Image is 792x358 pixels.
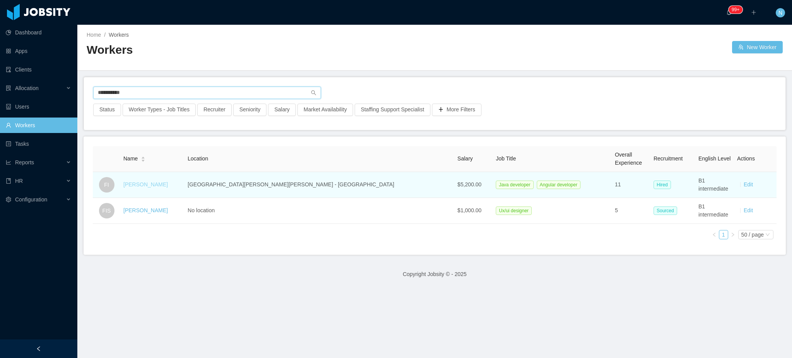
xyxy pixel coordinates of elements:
span: Sourced [654,206,677,215]
h2: Workers [87,42,435,58]
li: Next Page [728,230,737,239]
span: English Level [698,155,731,162]
span: $1,000.00 [457,207,481,213]
span: $5,200.00 [457,181,481,188]
span: Overall Experience [615,152,642,166]
i: icon: right [731,232,735,237]
td: 11 [612,172,650,198]
a: 1 [719,230,728,239]
div: 50 / page [741,230,764,239]
a: icon: userWorkers [6,118,71,133]
li: Previous Page [710,230,719,239]
span: FI [104,177,109,193]
i: icon: caret-up [141,156,145,158]
footer: Copyright Jobsity © - 2025 [77,261,792,288]
a: [PERSON_NAME] [123,181,168,188]
a: icon: auditClients [6,62,71,77]
a: [PERSON_NAME] [123,207,168,213]
span: FIS [102,203,111,218]
span: Ux/ui designer [496,206,532,215]
span: Name [123,155,138,163]
button: icon: usergroup-addNew Worker [732,41,783,53]
button: Seniority [233,104,266,116]
span: N [778,8,782,17]
td: [GEOGRAPHIC_DATA][PERSON_NAME][PERSON_NAME] - [GEOGRAPHIC_DATA] [184,172,454,198]
a: icon: appstoreApps [6,43,71,59]
span: Location [188,155,208,162]
button: icon: plusMore Filters [432,104,481,116]
td: No location [184,198,454,224]
button: Staffing Support Specialist [355,104,430,116]
span: Job Title [496,155,516,162]
a: icon: robotUsers [6,99,71,114]
button: Recruiter [197,104,232,116]
span: Workers [109,32,129,38]
a: Home [87,32,101,38]
i: icon: setting [6,197,11,202]
i: icon: solution [6,85,11,91]
span: Reports [15,159,34,165]
button: Worker Types - Job Titles [123,104,196,116]
span: Recruitment [654,155,683,162]
span: Allocation [15,85,39,91]
div: Sort [141,155,145,161]
li: 1 [719,230,728,239]
span: Hired [654,181,671,189]
span: / [104,32,106,38]
span: Configuration [15,196,47,203]
span: Angular developer [537,181,580,189]
td: B1 intermediate [695,198,734,224]
i: icon: plus [751,10,756,15]
a: icon: pie-chartDashboard [6,25,71,40]
span: Java developer [496,181,533,189]
a: icon: profileTasks [6,136,71,152]
a: Hired [654,181,674,188]
a: Sourced [654,207,680,213]
a: Edit [744,181,753,188]
sup: 1637 [729,6,742,14]
td: B1 intermediate [695,172,734,198]
span: Actions [737,155,755,162]
i: icon: caret-down [141,159,145,161]
span: Salary [457,155,473,162]
i: icon: line-chart [6,160,11,165]
td: 5 [612,198,650,224]
i: icon: search [311,90,316,95]
a: Edit [744,207,753,213]
button: Salary [268,104,296,116]
span: HR [15,178,23,184]
i: icon: down [765,232,770,238]
i: icon: left [712,232,717,237]
i: icon: bell [726,10,732,15]
button: Status [93,104,121,116]
i: icon: book [6,178,11,184]
button: Market Availability [297,104,353,116]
